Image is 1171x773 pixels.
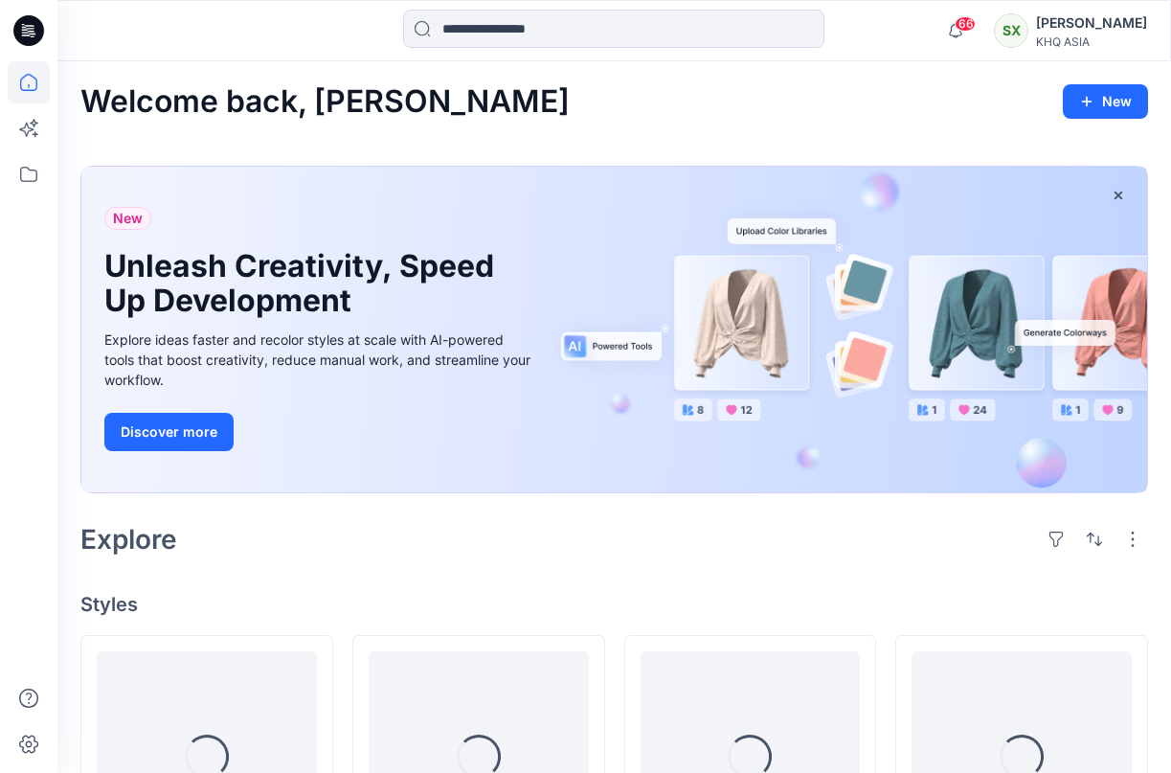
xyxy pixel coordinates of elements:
div: SX [994,13,1028,48]
h4: Styles [80,593,1148,616]
button: Discover more [104,413,234,451]
span: New [113,207,143,230]
h1: Unleash Creativity, Speed Up Development [104,249,507,318]
div: Explore ideas faster and recolor styles at scale with AI-powered tools that boost creativity, red... [104,330,535,390]
button: New [1063,84,1148,119]
div: KHQ ASIA [1036,34,1147,49]
div: [PERSON_NAME] [1036,11,1147,34]
span: 66 [955,16,976,32]
a: Discover more [104,413,535,451]
h2: Welcome back, [PERSON_NAME] [80,84,570,120]
h2: Explore [80,524,177,555]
